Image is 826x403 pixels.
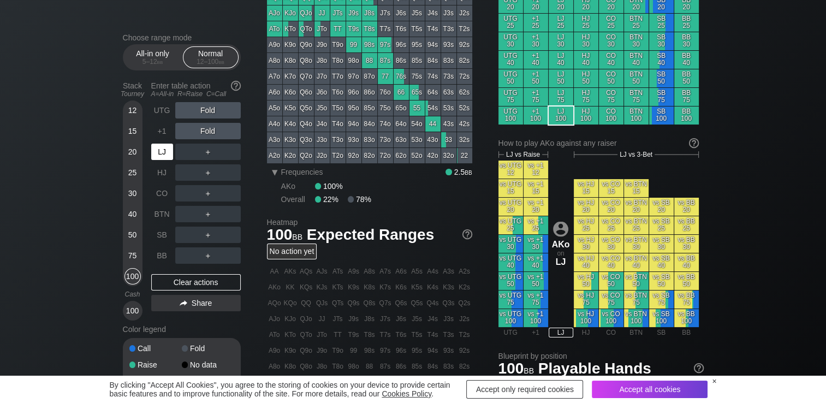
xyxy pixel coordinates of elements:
div: 93o [346,132,361,147]
div: vs BTN 15 [624,179,649,197]
div: 75s [409,69,425,84]
div: Overall [281,195,315,204]
div: QTo [299,21,314,37]
div: BTN 75 [624,88,649,106]
div: BB 30 [674,32,699,50]
div: 25 [124,164,141,181]
div: SB 50 [649,69,674,87]
div: Q3o [299,132,314,147]
div: K2o [283,148,298,163]
div: BTN 30 [624,32,649,50]
div: vs CO 25 [599,216,623,234]
div: 84s [425,53,441,68]
div: AKo [281,182,315,191]
div: J2o [314,148,330,163]
div: K3o [283,132,298,147]
div: CO 30 [599,32,623,50]
div: vs UTG 25 [498,216,523,234]
div: SB 25 [649,14,674,32]
div: vs SB 30 [649,235,674,253]
div: UTG 30 [498,32,523,50]
div: Accept only required cookies [466,380,583,399]
div: ＋ [175,185,241,201]
div: J2s [457,5,472,21]
div: 77 [378,69,393,84]
div: K5o [283,100,298,116]
div: Stack [118,77,147,102]
div: BB [151,247,173,264]
div: 98o [346,53,361,68]
div: T2o [330,148,346,163]
span: Frequencies [281,168,323,176]
div: UTG 25 [498,14,523,32]
div: CO 25 [599,14,623,32]
div: vs +1 40 [524,253,548,271]
div: T7s [378,21,393,37]
div: All-in only [128,47,178,68]
h1: Expected Ranges [267,226,472,244]
div: ＋ [175,206,241,222]
div: J3s [441,5,456,21]
div: 100 [124,303,141,319]
div: 22 [457,148,472,163]
div: 22% [315,195,348,204]
div: LJ 75 [549,88,573,106]
span: bb [292,230,302,242]
div: 99 [346,37,361,52]
div: 86o [362,85,377,100]
div: vs +1 25 [524,216,548,234]
div: 92s [457,37,472,52]
div: T6s [394,21,409,37]
div: HJ 25 [574,14,598,32]
div: A9s [346,264,361,279]
div: AKs [283,264,298,279]
div: AJo [267,5,282,21]
div: Tourney [118,90,147,98]
div: SB 75 [649,88,674,106]
div: 52o [409,148,425,163]
div: HJ 100 [574,106,598,125]
div: AA [267,264,282,279]
div: AKo [549,239,573,249]
div: vs +1 12 [524,161,548,179]
div: K7o [283,69,298,84]
a: Cookies Policy [382,389,431,398]
img: help.32db89a4.svg [461,228,473,240]
div: +1 50 [524,69,548,87]
h2: Heatmap [267,218,472,227]
div: 100% [315,182,343,191]
div: Call [129,345,182,352]
div: Q6o [299,85,314,100]
div: 85s [409,53,425,68]
div: J5o [314,100,330,116]
div: No data [182,361,234,369]
div: BB 75 [674,88,699,106]
div: Normal [186,47,236,68]
div: 95o [346,100,361,116]
div: 5 – 12 [130,58,176,66]
div: J6o [314,85,330,100]
div: 96o [346,85,361,100]
div: AJs [314,264,330,279]
div: LJ 30 [549,32,573,50]
div: LJ 40 [549,51,573,69]
div: 97s [378,37,393,52]
div: UTG 40 [498,51,523,69]
div: 92o [346,148,361,163]
div: vs BTN 25 [624,216,649,234]
div: +1 75 [524,88,548,106]
div: A8s [362,264,377,279]
div: 50 [124,227,141,243]
div: 54s [425,100,441,116]
div: JJ [314,5,330,21]
div: CO [151,185,173,201]
div: CO 100 [599,106,623,125]
div: LJ 50 [549,69,573,87]
div: J4s [425,5,441,21]
div: A3o [267,132,282,147]
div: 30 [124,185,141,201]
div: 40 [124,206,141,222]
div: vs CO 15 [599,179,623,197]
div: 42o [425,148,441,163]
div: J8s [362,5,377,21]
